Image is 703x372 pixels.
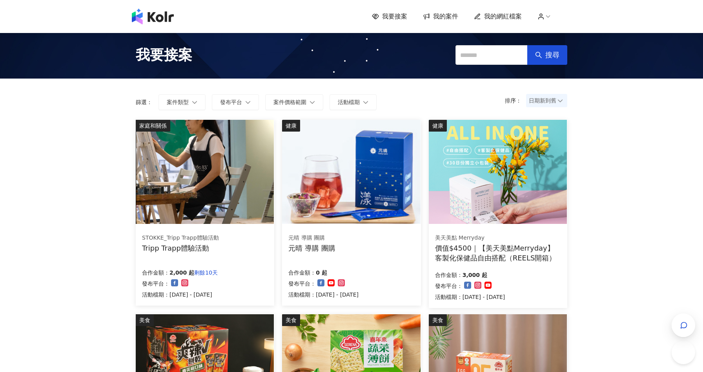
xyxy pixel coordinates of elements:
span: 活動檔期 [338,99,360,105]
p: 排序： [505,97,526,104]
button: 案件價格範圍 [265,94,323,110]
span: 我要接案 [136,45,192,65]
span: 發布平台 [220,99,242,105]
img: 坐上tripp trapp、體驗專注繪畫創作 [136,120,274,224]
div: 健康 [429,120,447,132]
p: 3,000 起 [463,270,487,280]
span: 案件價格範圍 [273,99,306,105]
img: 客製化保健食品 [429,120,567,224]
p: 2,000 起 [169,268,194,277]
p: 剩餘10天 [194,268,218,277]
span: 我要接案 [382,12,407,21]
button: 活動檔期 [330,94,377,110]
div: 美食 [136,314,154,326]
div: 價值$4500｜【美天美點Merryday】客製化保健品自由搭配（REELS開箱） [435,243,561,263]
span: 案件類型 [167,99,189,105]
div: 美食 [429,314,447,326]
span: 我的網紅檔案 [484,12,522,21]
img: 漾漾神｜活力莓果康普茶沖泡粉 [282,120,420,224]
div: 美食 [282,314,300,326]
img: logo [132,9,174,24]
p: 活動檔期：[DATE] - [DATE] [288,290,359,299]
span: 搜尋 [545,51,559,59]
div: 美天美點 Merryday [435,234,561,242]
iframe: Help Scout Beacon - Open [672,341,695,364]
a: 我的網紅檔案 [474,12,522,21]
a: 我的案件 [423,12,458,21]
p: 合作金額： [142,268,169,277]
div: Tripp Trapp體驗活動 [142,243,219,253]
a: 我要接案 [372,12,407,21]
p: 活動檔期：[DATE] - [DATE] [142,290,218,299]
button: 案件類型 [158,94,206,110]
div: STOKKE_Tripp Trapp體驗活動 [142,234,219,242]
p: 發布平台： [435,281,463,291]
div: 元晴 導購 團購 [288,234,335,242]
span: 我的案件 [433,12,458,21]
button: 搜尋 [527,45,567,65]
p: 合作金額： [288,268,316,277]
p: 活動檔期：[DATE] - [DATE] [435,292,505,302]
p: 合作金額： [435,270,463,280]
div: 元晴 導購 團購 [288,243,335,253]
div: 健康 [282,120,300,132]
span: 日期新到舊 [529,95,565,106]
span: search [535,51,542,59]
p: 篩選： [136,99,152,105]
button: 發布平台 [212,94,259,110]
p: 發布平台： [288,279,316,288]
p: 發布平台： [142,279,169,288]
p: 0 起 [316,268,327,277]
div: 家庭和關係 [136,120,170,132]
